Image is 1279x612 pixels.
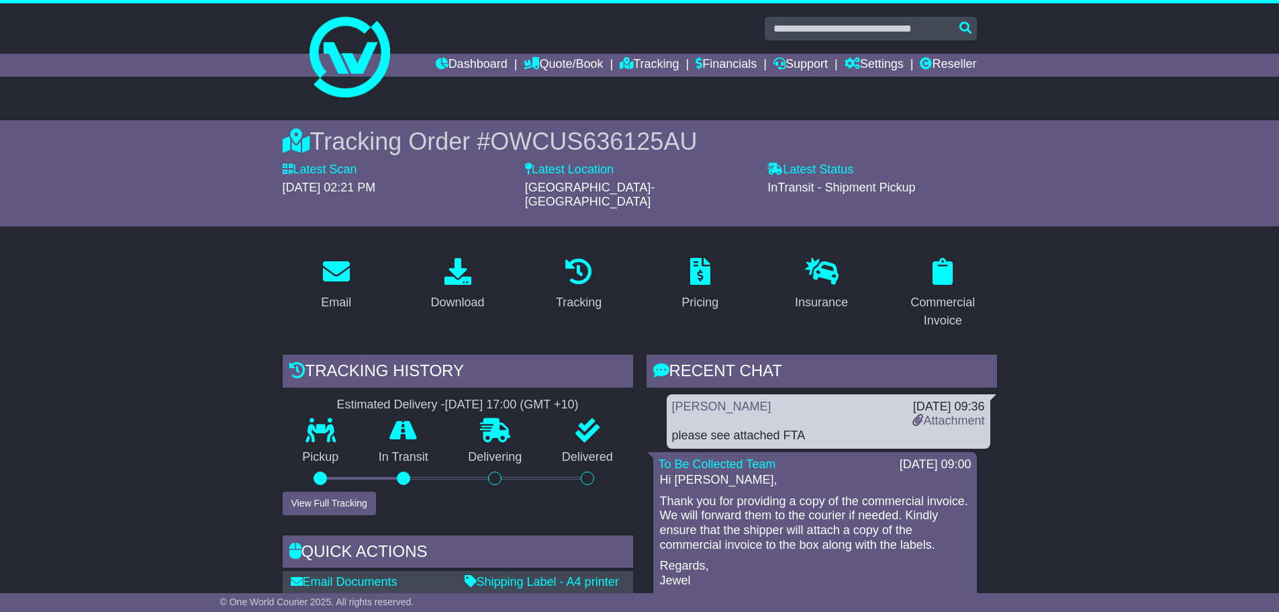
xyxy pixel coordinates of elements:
div: please see attached FTA [672,429,985,443]
a: Tracking [547,253,610,316]
a: Insurance [786,253,857,316]
label: Latest Scan [283,163,357,177]
p: Regards, Jewel [660,559,970,588]
label: Latest Location [525,163,614,177]
a: Dashboard [436,54,508,77]
div: Estimated Delivery - [283,398,633,412]
div: Commercial Invoice [898,294,988,330]
div: Quick Actions [283,535,633,572]
a: Pricing [673,253,727,316]
div: RECENT CHAT [647,355,997,391]
span: [DATE] 02:21 PM [283,181,376,194]
div: [DATE] 09:00 [900,457,972,472]
a: To Be Collected Team [659,457,776,471]
span: [GEOGRAPHIC_DATA]-[GEOGRAPHIC_DATA] [525,181,655,209]
a: Email [312,253,360,316]
div: Email [321,294,351,312]
div: [DATE] 17:00 (GMT +10) [445,398,579,412]
p: Pickup [283,450,359,465]
a: Download [422,253,493,316]
div: Download [430,294,484,312]
a: Email Documents [291,575,397,588]
a: Support [773,54,828,77]
a: Quote/Book [524,54,603,77]
a: [PERSON_NAME] [672,400,771,413]
div: Tracking [556,294,602,312]
div: Tracking Order # [283,127,997,156]
label: Latest Status [767,163,853,177]
span: © One World Courier 2025. All rights reserved. [220,597,414,607]
p: Delivered [542,450,633,465]
span: OWCUS636125AU [490,128,697,155]
div: Tracking history [283,355,633,391]
a: Commercial Invoice [889,253,997,335]
p: Thank you for providing a copy of the commercial invoice. We will forward them to the courier if ... [660,494,970,552]
a: Tracking [620,54,679,77]
a: Shipping Label - A4 printer [465,575,619,588]
p: Hi [PERSON_NAME], [660,473,970,488]
a: Attachment [912,414,984,427]
p: In Transit [359,450,448,465]
a: Reseller [920,54,976,77]
div: [DATE] 09:36 [912,400,984,414]
div: Insurance [795,294,848,312]
p: Delivering [448,450,542,465]
span: InTransit - Shipment Pickup [767,181,915,194]
div: Pricing [681,294,718,312]
a: Financials [696,54,757,77]
a: Settings [845,54,904,77]
button: View Full Tracking [283,492,376,515]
